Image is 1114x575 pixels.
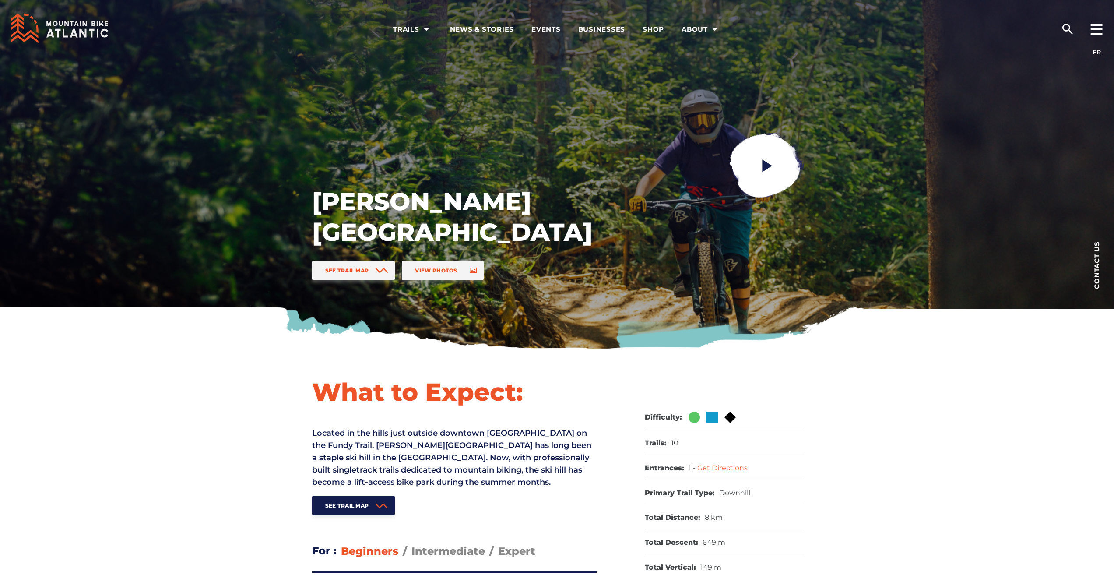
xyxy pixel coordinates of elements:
span: Contact us [1093,241,1100,289]
span: See Trail Map [325,502,369,509]
dt: Primary Trail Type: [645,489,715,498]
span: Shop [643,25,664,34]
span: See Trail Map [325,267,369,274]
ion-icon: arrow dropdown [420,23,432,35]
img: Blue Square [706,412,718,423]
ion-icon: search [1061,22,1075,36]
span: 1 [689,464,697,472]
a: FR [1093,48,1101,56]
span: View Photos [415,267,457,274]
a: View Photos [402,261,483,280]
dd: 649 m [703,538,725,547]
a: Get Directions [697,464,748,472]
dt: Difficulty: [645,413,682,422]
h3: For [312,542,337,560]
img: Green Circle [689,412,700,423]
dt: Total Vertical: [645,563,696,572]
h1: What to Expect: [312,377,597,407]
dd: Downhill [719,489,750,498]
ion-icon: arrow dropdown [709,23,721,35]
a: See Trail Map [312,261,395,280]
span: About [682,25,721,34]
p: Located in the hills just outside downtown [GEOGRAPHIC_DATA] on the Fundy Trail, [PERSON_NAME][GE... [312,427,597,488]
dt: Total Distance: [645,513,700,522]
dt: Trails: [645,439,667,448]
span: Trails [393,25,432,34]
dd: 8 km [705,513,723,522]
img: Black Diamond [724,412,736,423]
h1: [PERSON_NAME] [GEOGRAPHIC_DATA] [312,186,592,247]
span: Intermediate [411,545,485,557]
dd: 10 [671,439,678,448]
span: Events [531,25,561,34]
a: Contact us [1079,228,1114,302]
span: News & Stories [450,25,514,34]
dt: Total Descent: [645,538,698,547]
ion-icon: play [759,158,775,173]
span: Expert [498,545,535,557]
dt: Entrances: [645,464,684,473]
a: See Trail Map [312,496,395,515]
span: Businesses [578,25,626,34]
span: Beginners [341,545,398,557]
dd: 149 m [700,563,721,572]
